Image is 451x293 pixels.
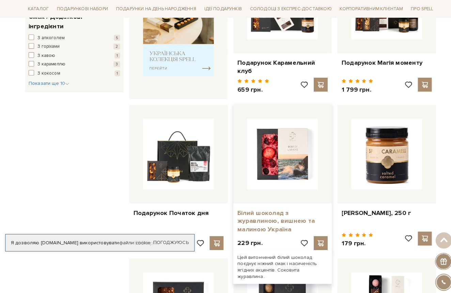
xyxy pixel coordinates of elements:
[330,3,397,14] a: Корпоративним клієнтам
[112,69,118,75] span: 1
[28,78,68,85] button: Показати ще 10
[111,3,195,14] a: Подарунки на День народження
[242,3,327,14] a: Солодощі з експрес-доставкою
[37,51,54,58] span: З кавою
[37,34,63,41] span: З алкоголем
[111,60,118,66] span: 3
[232,58,321,74] a: Подарунок Карамельний клуб
[28,51,118,58] button: З кавою 1
[334,84,365,92] p: 1 799 грн.
[25,3,50,14] a: Каталог
[112,51,118,57] span: 1
[28,42,118,49] button: З горіхами 2
[334,234,365,242] p: 179 грн.
[130,204,219,212] a: Подарунок Початок дня
[28,60,118,66] button: З карамеллю 3
[28,12,116,30] span: Смак / Додаткові інгредієнти
[228,245,325,278] div: Цей витончений білий шоколад поєднує ніжний смак і насиченість ягідних акцентів. Соковита журавли...
[334,204,422,212] a: [PERSON_NAME], 250 г
[28,68,118,75] button: З кокосом 1
[28,34,118,41] button: З алкоголем 5
[197,3,239,14] a: Ідеї подарунків
[37,42,58,49] span: З горіхами
[232,234,257,242] p: 229 грн.
[5,234,190,241] div: Я дозволяю [DOMAIN_NAME] використовувати
[399,3,426,14] a: Про Spell
[111,43,118,48] span: 2
[116,234,147,240] a: файли cookie
[232,84,263,92] p: 659 грн.
[28,79,68,84] span: Показати ще 10
[53,3,108,14] a: Подарункові набори
[111,34,118,40] span: 5
[232,204,321,228] a: Білий шоколад з журавлиною, вишнею та малиною Україна
[150,234,185,241] a: Погоджуюсь
[37,68,59,75] span: З кокосом
[37,60,64,66] span: З карамеллю
[334,58,422,65] a: Подарунок Магія моменту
